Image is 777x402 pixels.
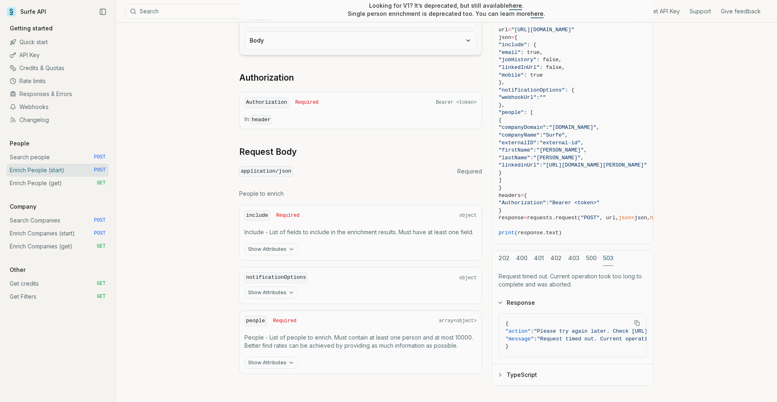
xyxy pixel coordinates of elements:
[584,147,587,153] span: ,
[631,317,643,329] button: Copy Text
[6,164,109,177] a: Enrich People (start) POST
[244,115,477,124] p: In:
[565,132,568,138] span: ,
[603,251,614,266] button: 503
[499,140,537,146] span: "externalID"
[531,328,534,334] span: :
[499,34,511,41] span: json
[97,6,109,18] button: Collapse Sidebar
[459,212,477,219] span: object
[505,336,534,342] span: "message"
[600,215,619,221] span: , url,
[244,334,477,350] p: People - List of people to enrich. Must contain at least one person and at most 10000. Better fin...
[6,36,109,49] a: Quick start
[531,10,543,17] a: here
[581,155,584,161] span: ,
[244,357,298,369] button: Show Attributes
[499,72,524,78] span: "mobile"
[539,162,543,168] span: :
[94,167,106,173] span: POST
[499,124,546,130] span: "companyDomain"
[505,328,531,334] span: "action"
[244,243,298,255] button: Show Attributes
[499,215,524,221] span: response
[521,49,543,56] span: : true,
[537,94,540,100] span: :
[534,251,544,266] button: 401
[6,62,109,75] a: Credits & Quotas
[97,243,106,250] span: GET
[549,124,597,130] span: "[DOMAIN_NAME]"
[94,217,106,224] span: POST
[527,215,581,221] span: requests.request(
[492,292,653,313] button: Response
[690,7,711,15] a: Support
[250,115,272,124] code: header
[499,27,508,33] span: url
[94,230,106,237] span: POST
[244,228,477,236] p: Include - List of fields to include in the enrichment results. Must have at least one field.
[530,155,533,161] span: :
[239,146,297,158] a: Request Body
[539,94,546,100] span: ""
[499,200,546,206] span: "Authorization"
[499,42,527,48] span: "include"
[509,2,522,9] a: here
[499,64,539,71] span: "linkedInUrl"
[499,79,505,86] span: },
[499,132,539,138] span: "companyName"
[245,32,476,49] button: Body
[273,318,297,324] span: Required
[514,34,518,41] span: {
[348,2,545,18] p: Looking for V1? It’s deprecated, but still available . Single person enrichment is deprecated too...
[97,293,106,300] span: GET
[492,364,653,385] button: TypeScript
[6,177,109,190] a: Enrich People (get) GET
[457,167,482,175] span: Required
[6,88,109,100] a: Responses & Errors
[499,192,521,199] span: headers
[505,321,509,327] span: {
[499,162,539,168] span: "linkedinUrl"
[6,100,109,113] a: Webhooks
[295,99,318,106] span: Required
[6,290,109,303] a: Get Filters GET
[97,280,106,287] span: GET
[505,343,509,349] span: }
[276,212,300,219] span: Required
[499,251,510,266] button: 202
[6,24,56,32] p: Getting started
[499,230,514,236] span: print
[6,266,29,274] p: Other
[527,42,536,48] span: : {
[6,240,109,253] a: Enrich Companies (get) GET
[650,215,673,221] span: headers
[550,251,562,266] button: 402
[6,113,109,126] a: Changelog
[516,251,527,266] button: 400
[499,102,505,108] span: },
[524,72,543,78] span: : true
[539,132,543,138] span: :
[618,215,631,221] span: json
[546,200,549,206] span: :
[721,7,761,15] a: Give feedback
[239,166,293,177] code: application/json
[533,147,537,153] span: :
[499,170,502,176] span: }
[6,6,46,18] a: Surfe API
[568,251,580,266] button: 403
[533,155,581,161] span: "[PERSON_NAME]"
[586,251,597,266] button: 500
[514,230,562,236] span: (response.text)
[539,64,565,71] span: : false,
[499,94,537,100] span: "webhookUrl"
[524,109,533,115] span: : [
[508,27,511,33] span: =
[499,177,502,183] span: ]
[511,34,514,41] span: =
[511,27,574,33] span: "[URL][DOMAIN_NAME]"
[537,147,584,153] span: "[PERSON_NAME]"
[6,49,109,62] a: API Key
[439,318,477,324] span: array<object>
